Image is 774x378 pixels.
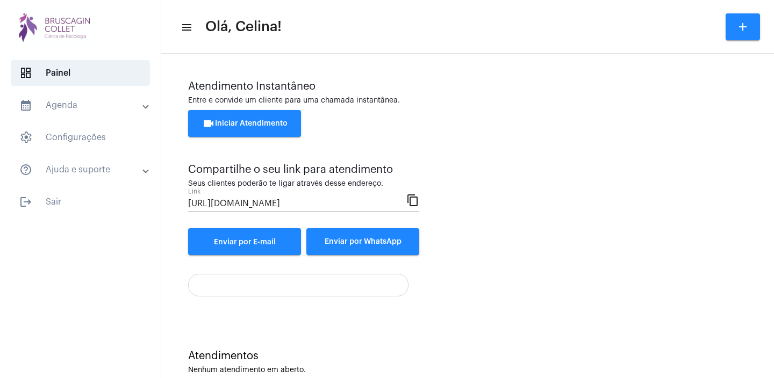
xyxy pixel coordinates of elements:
[736,20,749,33] mat-icon: add
[19,99,144,112] mat-panel-title: Agenda
[188,164,419,176] div: Compartilhe o seu link para atendimento
[19,99,32,112] mat-icon: sidenav icon
[306,228,419,255] button: Enviar por WhatsApp
[6,157,161,183] mat-expansion-panel-header: sidenav iconAjuda e suporte
[19,195,32,208] mat-icon: sidenav icon
[188,97,747,105] div: Entre e convide um cliente para uma chamada instantânea.
[188,180,419,188] div: Seus clientes poderão te ligar através desse endereço.
[19,163,144,176] mat-panel-title: Ajuda e suporte
[188,366,747,374] div: Nenhum atendimento em aberto.
[11,60,150,86] span: Painel
[202,120,288,127] span: Iniciar Atendimento
[19,131,32,144] span: sidenav icon
[205,18,282,35] span: Olá, Celina!
[214,238,276,246] span: Enviar por E-mail
[188,350,747,362] div: Atendimentos
[6,92,161,118] mat-expansion-panel-header: sidenav iconAgenda
[406,193,419,206] mat-icon: content_copy
[181,21,191,34] mat-icon: sidenav icon
[11,125,150,150] span: Configurações
[188,81,747,92] div: Atendimento Instantâneo
[19,67,32,79] span: sidenav icon
[11,189,150,215] span: Sair
[202,117,215,130] mat-icon: videocam
[188,110,301,137] button: Iniciar Atendimento
[325,238,402,245] span: Enviar por WhatsApp
[188,228,301,255] a: Enviar por E-mail
[19,163,32,176] mat-icon: sidenav icon
[9,5,102,48] img: bdd31f1e-573f-3f90-f05a-aecdfb595b2a.png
